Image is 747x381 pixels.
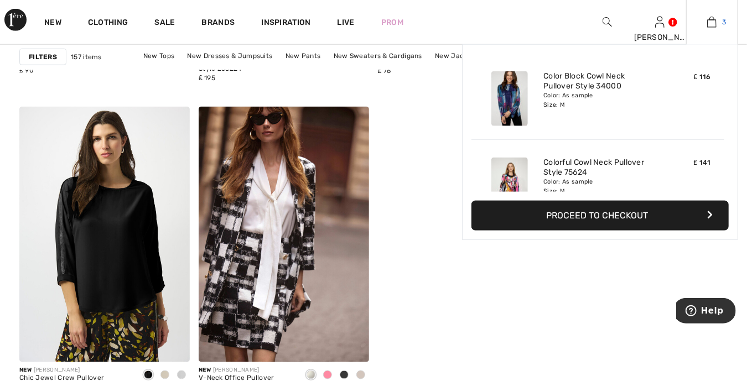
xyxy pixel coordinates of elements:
[694,73,711,81] span: ₤ 116
[378,67,391,75] span: ₤ 76
[655,17,665,27] a: Sign In
[71,52,102,62] span: 157 items
[543,158,652,178] a: Colorful Cowl Neck Pullover Style 75624
[655,15,665,29] img: My Info
[202,18,235,29] a: Brands
[687,15,738,29] a: 3
[543,91,652,109] div: Color: As sample Size: M
[88,18,128,29] a: Clothing
[381,17,403,28] a: Prom
[19,66,34,74] span: ₤ 90
[44,18,61,29] a: New
[19,107,190,362] img: Chic Jewel Crew Pullover Style 253214. Winter White
[338,17,355,28] a: Live
[491,71,528,126] img: Color Block Cowl Neck Pullover Style 34000
[199,107,369,362] img: V-Neck Office Pullover Style 253003. Moonstone
[603,15,612,29] img: search the website
[676,298,736,326] iframe: Opens a widget where you can find more information
[491,158,528,212] img: Colorful Cowl Neck Pullover Style 75624
[154,18,175,29] a: Sale
[694,159,711,167] span: ₤ 141
[4,9,27,31] img: 1ère Avenue
[634,32,686,43] div: [PERSON_NAME]
[199,74,215,82] span: ₤ 195
[543,71,652,91] a: Color Block Cowl Neck Pullover Style 34000
[138,49,180,63] a: New Tops
[29,52,57,62] strong: Filters
[199,367,211,374] span: New
[19,367,131,375] div: [PERSON_NAME]
[199,367,294,375] div: [PERSON_NAME]
[429,49,516,63] a: New Jackets & Blazers
[280,49,326,63] a: New Pants
[722,17,726,27] span: 3
[182,49,278,63] a: New Dresses & Jumpsuits
[328,49,428,63] a: New Sweaters & Cardigans
[471,201,729,231] button: Proceed to Checkout
[261,18,310,29] span: Inspiration
[543,178,652,195] div: Color: As sample Size: M
[707,15,717,29] img: My Bag
[19,367,32,374] span: New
